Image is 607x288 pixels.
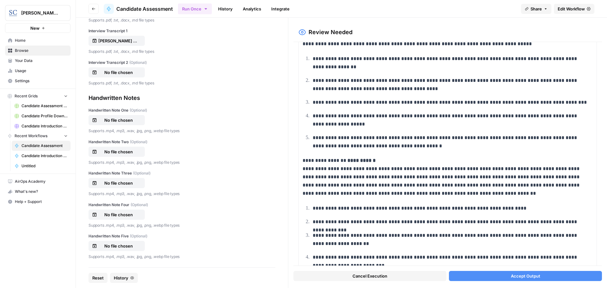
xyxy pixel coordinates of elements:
[15,38,68,43] span: Home
[15,58,68,64] span: Your Data
[89,36,145,46] button: [PERSON_NAME] and [PERSON_NAME] UCBC deeper dive Transcript.docx
[239,4,265,14] a: Analytics
[5,187,70,196] div: What's new?
[89,67,145,77] button: No file chosen
[89,233,275,239] label: Handwritten Note Five
[5,91,71,101] button: Recent Grids
[21,103,68,109] span: Candidate Assessment Download Sheet
[15,133,47,139] span: Recent Workflows
[89,170,275,176] label: Handwritten Note Three
[15,93,38,99] span: Recent Grids
[21,113,68,119] span: Candidate Profile Download Sheet
[521,4,551,14] button: Share
[5,66,71,76] a: Usage
[89,191,275,197] p: Supports .mp4, .mp3, .wav, .jpg, .png, .webp file types
[89,147,145,157] button: No file chosen
[5,23,71,33] button: New
[12,101,71,111] a: Candidate Assessment Download Sheet
[89,28,275,34] label: Interview Transcript 1
[89,115,145,125] button: No file chosen
[5,35,71,46] a: Home
[92,275,104,281] span: Reset
[89,202,275,208] label: Handwritten Note Four
[98,149,139,155] p: No file chosen
[30,25,40,31] span: New
[130,139,147,145] span: (Optional)
[5,56,71,66] a: Your Data
[89,107,275,113] label: Handwritten Note One
[133,170,150,176] span: (Optional)
[12,151,71,161] a: Candidate Introduction and Profile
[309,28,353,37] h2: Review Needed
[15,68,68,74] span: Usage
[7,7,19,19] img: Stanton Chase Nashville Logo
[12,111,71,121] a: Candidate Profile Download Sheet
[131,202,148,208] span: (Optional)
[5,46,71,56] a: Browse
[110,273,138,283] button: History
[129,60,147,65] span: (Optional)
[530,6,542,12] span: Share
[5,176,71,187] a: AirOps Academy
[98,243,139,249] p: No file chosen
[130,233,147,239] span: (Optional)
[21,163,68,169] span: Untitled
[89,178,145,188] button: No file chosen
[15,78,68,84] span: Settings
[214,4,236,14] a: History
[12,121,71,131] a: Candidate Introduction Download Sheet
[5,197,71,207] button: Help + Support
[89,60,275,65] label: Interview Transcript 2
[116,5,173,13] span: Candidate Assessment
[558,6,585,12] span: Edit Workflow
[89,94,275,102] div: Handwritten Notes
[98,38,139,44] p: [PERSON_NAME] and [PERSON_NAME] UCBC deeper dive Transcript.docx
[15,48,68,53] span: Browse
[104,4,173,14] a: Candidate Assessment
[89,254,275,260] p: Supports .mp4, .mp3, .wav, .jpg, .png, .webp file types
[98,117,139,123] p: No file chosen
[353,273,387,279] span: Cancel Execution
[511,273,540,279] span: Accept Output
[89,273,107,283] button: Reset
[5,131,71,141] button: Recent Workflows
[554,4,594,14] a: Edit Workflow
[89,210,145,220] button: No file chosen
[21,143,68,149] span: Candidate Assessment
[178,3,212,14] button: Run Once
[98,211,139,218] p: No file chosen
[114,275,128,281] span: History
[15,199,68,205] span: Help + Support
[293,271,446,281] button: Cancel Execution
[130,107,147,113] span: (Optional)
[89,128,275,134] p: Supports .mp4, .mp3, .wav, .jpg, .png, .webp file types
[98,180,139,186] p: No file chosen
[5,187,71,197] button: What's new?
[449,271,602,281] button: Accept Output
[89,48,275,55] p: Supports .pdf, .txt, .docx, .md file types
[12,141,71,151] a: Candidate Assessment
[89,159,275,166] p: Supports .mp4, .mp3, .wav, .jpg, .png, .webp file types
[12,161,71,171] a: Untitled
[5,76,71,86] a: Settings
[15,179,68,184] span: AirOps Academy
[89,139,275,145] label: Handwritten Note Two
[89,80,275,86] p: Supports .pdf, .txt, .docx, .md file types
[21,153,68,159] span: Candidate Introduction and Profile
[21,123,68,129] span: Candidate Introduction Download Sheet
[89,222,275,229] p: Supports .mp4, .mp3, .wav, .jpg, .png, .webp file types
[98,69,139,76] p: No file chosen
[89,17,275,23] p: Supports .pdf, .txt, .docx, .md file types
[89,241,145,251] button: No file chosen
[21,10,59,16] span: [PERSON_NAME] [GEOGRAPHIC_DATA]
[5,5,71,21] button: Workspace: Stanton Chase Nashville
[267,4,293,14] a: Integrate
